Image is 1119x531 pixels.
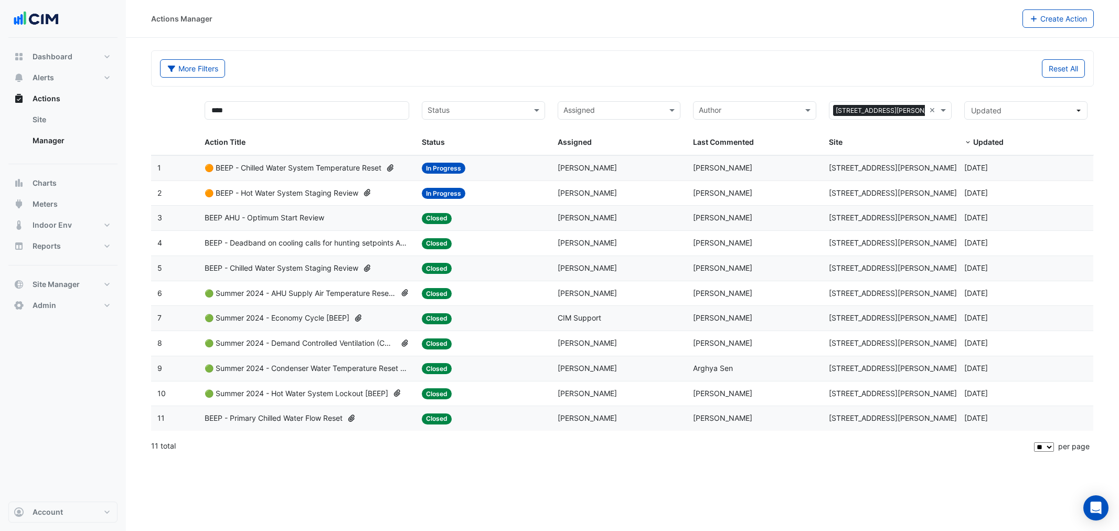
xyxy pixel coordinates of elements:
[422,238,452,249] span: Closed
[205,312,349,324] span: 🟢 Summer 2024 - Economy Cycle [BEEP]
[157,389,166,398] span: 10
[964,289,988,298] span: 2024-11-29T13:40:41.213
[964,163,988,172] span: 2025-08-25T14:47:24.248
[964,238,988,247] span: 2025-06-24T15:10:00.150
[14,178,24,188] app-icon: Charts
[205,337,396,349] span: 🟢 Summer 2024 - Demand Controlled Ventilation (CO2) [BEEP]
[829,289,957,298] span: [STREET_ADDRESS][PERSON_NAME]
[14,220,24,230] app-icon: Indoor Env
[8,295,118,316] button: Admin
[829,364,957,373] span: [STREET_ADDRESS][PERSON_NAME]
[422,338,452,349] span: Closed
[422,388,452,399] span: Closed
[14,72,24,83] app-icon: Alerts
[558,313,601,322] span: CIM Support
[33,178,57,188] span: Charts
[8,46,118,67] button: Dashboard
[24,130,118,151] a: Manager
[693,364,733,373] span: Arghya Sen
[693,137,754,146] span: Last Commented
[693,313,752,322] span: [PERSON_NAME]
[205,288,396,300] span: 🟢 Summer 2024 - AHU Supply Air Temperature Reset Control Strategy [BEEP]
[829,213,957,222] span: [STREET_ADDRESS][PERSON_NAME]
[971,106,1001,115] span: Updated
[558,137,592,146] span: Assigned
[205,412,343,424] span: BEEP - Primary Chilled Water Flow Reset
[14,300,24,311] app-icon: Admin
[829,238,957,247] span: [STREET_ADDRESS][PERSON_NAME]
[422,137,445,146] span: Status
[558,263,617,272] span: [PERSON_NAME]
[964,188,988,197] span: 2025-07-03T11:24:49.862
[160,59,225,78] button: More Filters
[829,338,957,347] span: [STREET_ADDRESS][PERSON_NAME]
[693,389,752,398] span: [PERSON_NAME]
[693,238,752,247] span: [PERSON_NAME]
[964,413,988,422] span: 2023-06-24T19:45:00.308
[157,263,162,272] span: 5
[829,163,957,172] span: [STREET_ADDRESS][PERSON_NAME]
[157,338,162,347] span: 8
[8,67,118,88] button: Alerts
[205,187,358,199] span: 🟠 BEEP - Hot Water System Staging Review
[422,363,452,374] span: Closed
[829,263,957,272] span: [STREET_ADDRESS][PERSON_NAME]
[14,51,24,62] app-icon: Dashboard
[558,213,617,222] span: [PERSON_NAME]
[157,238,162,247] span: 4
[964,313,988,322] span: 2024-11-29T10:32:22.464
[964,338,988,347] span: 2024-11-29T10:32:09.272
[929,104,938,116] span: Clear
[829,313,957,322] span: [STREET_ADDRESS][PERSON_NAME]
[151,433,1032,459] div: 11 total
[157,313,162,322] span: 7
[833,105,951,116] span: [STREET_ADDRESS][PERSON_NAME]
[829,389,957,398] span: [STREET_ADDRESS][PERSON_NAME]
[964,263,988,272] span: 2025-05-01T13:09:36.340
[205,262,358,274] span: BEEP - Chilled Water System Staging Review
[1042,59,1085,78] button: Reset All
[33,241,61,251] span: Reports
[33,199,58,209] span: Meters
[558,364,617,373] span: [PERSON_NAME]
[33,300,56,311] span: Admin
[33,51,72,62] span: Dashboard
[205,137,246,146] span: Action Title
[8,502,118,523] button: Account
[558,413,617,422] span: [PERSON_NAME]
[422,313,452,324] span: Closed
[693,213,752,222] span: [PERSON_NAME]
[422,188,465,199] span: In Progress
[829,413,957,422] span: [STREET_ADDRESS][PERSON_NAME]
[33,72,54,83] span: Alerts
[157,364,162,373] span: 9
[558,163,617,172] span: [PERSON_NAME]
[422,413,452,424] span: Closed
[33,93,60,104] span: Actions
[157,413,165,422] span: 11
[964,101,1088,120] button: Updated
[205,212,324,224] span: BEEP AHU - Optimum Start Review
[157,289,162,298] span: 6
[205,162,381,174] span: 🟠 BEEP - Chilled Water System Temperature Reset
[693,263,752,272] span: [PERSON_NAME]
[693,289,752,298] span: [PERSON_NAME]
[24,109,118,130] a: Site
[8,109,118,155] div: Actions
[693,188,752,197] span: [PERSON_NAME]
[558,238,617,247] span: [PERSON_NAME]
[422,213,452,224] span: Closed
[8,215,118,236] button: Indoor Env
[205,237,409,249] span: BEEP - Deadband on cooling calls for hunting setpoints AHU's
[973,137,1004,146] span: Updated
[693,413,752,422] span: [PERSON_NAME]
[8,173,118,194] button: Charts
[829,137,843,146] span: Site
[33,507,63,517] span: Account
[558,289,617,298] span: [PERSON_NAME]
[8,88,118,109] button: Actions
[205,363,409,375] span: 🟢 Summer 2024 - Condenser Water Temperature Reset (Wet Bulb) [BEEP]
[964,389,988,398] span: 2024-11-29T08:34:31.726
[829,188,957,197] span: [STREET_ADDRESS][PERSON_NAME]
[1058,442,1090,451] span: per page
